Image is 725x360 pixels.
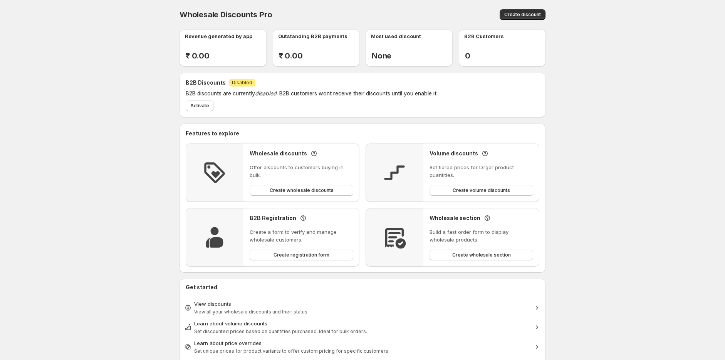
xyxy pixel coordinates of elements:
[232,80,252,86] span: Disabled
[194,339,531,347] div: Learn about price overrides
[278,32,347,40] p: Outstanding B2B payments
[270,187,334,193] span: Create wholesale discounts
[430,163,533,179] p: Set tiered prices for larger product quantities.
[430,214,480,222] h3: Wholesale section
[382,160,407,185] img: Feature Icon
[504,12,541,18] span: Create discount
[465,51,546,60] h2: 0
[372,51,453,60] h2: None
[186,130,539,137] h2: Features to explore
[500,9,545,20] button: Create discount
[430,185,533,196] button: Create volume discounts
[250,150,307,157] h3: Wholesale discounts
[250,250,353,260] button: Create registration form
[186,283,539,291] h2: Get started
[250,163,353,179] p: Offer discounts to customers buying in bulk.
[194,348,389,354] span: Set unique prices for product variants to offer custom pricing for specific customers.
[279,51,360,60] h2: ₹ 0.00
[430,228,533,243] p: Build a fast order form to display wholesale products.
[274,252,329,258] span: Create registration form
[452,252,511,258] span: Create wholesale section
[202,225,227,250] img: Feature Icon
[250,185,353,196] button: Create wholesale discounts
[186,79,226,87] h2: B2B Discounts
[194,300,531,308] div: View discounts
[194,328,367,334] span: Set discounted prices based on quantities purchased. Ideal for bulk orders.
[430,150,478,157] h3: Volume discounts
[382,225,407,250] img: Feature Icon
[371,32,421,40] p: Most used discount
[194,320,531,327] div: Learn about volume discounts
[430,250,533,260] button: Create wholesale section
[194,309,307,315] span: View all your wholesale discounts and their status
[202,160,227,185] img: Feature Icon
[250,228,353,243] p: Create a form to verify and manage wholesale customers.
[250,214,296,222] h3: B2B Registration
[186,100,214,111] button: Activate
[453,187,510,193] span: Create volume discounts
[186,51,267,60] h2: ₹ 0.00
[190,103,209,109] span: Activate
[180,10,272,19] span: Wholesale Discounts Pro
[464,32,504,40] p: B2B Customers
[185,32,252,40] p: Revenue generated by app
[186,90,493,97] p: B2B discounts are currently . B2B customers wont receive their discounts until you enable it.
[255,90,277,97] em: disabled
